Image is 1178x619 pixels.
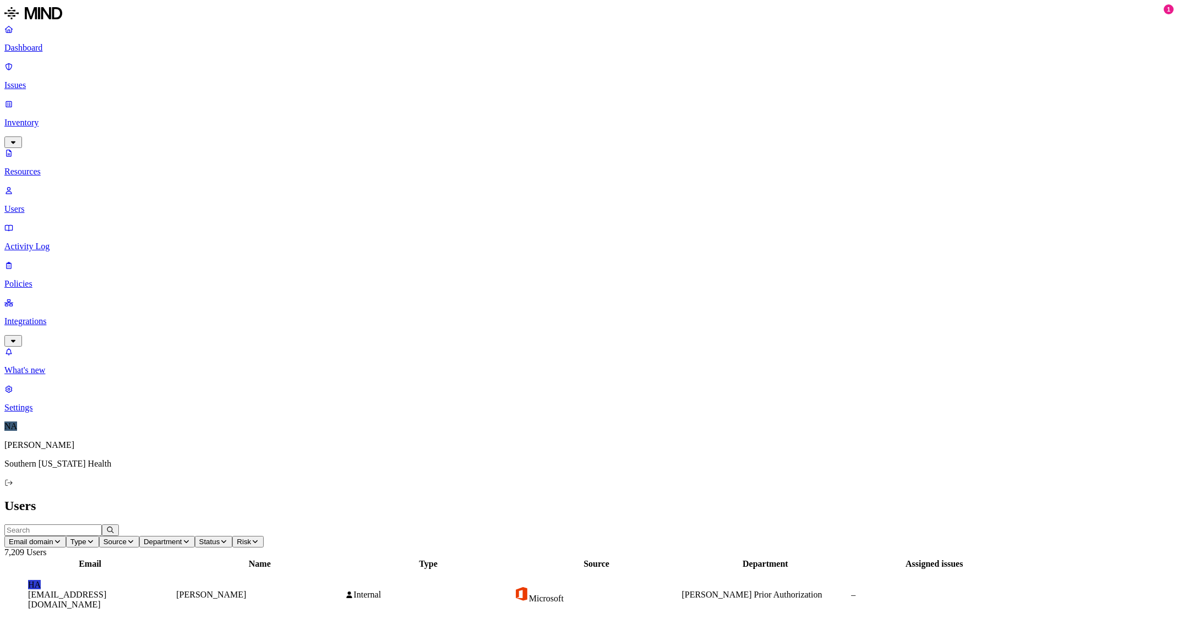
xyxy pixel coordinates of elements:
[176,590,343,600] div: [PERSON_NAME]
[4,62,1174,90] a: Issues
[681,559,849,569] div: Department
[4,384,1174,413] a: Settings
[4,167,1174,177] p: Resources
[851,590,855,599] span: –
[4,547,46,557] span: 7,209 Users
[4,242,1174,251] p: Activity Log
[4,316,1174,326] p: Integrations
[4,24,1174,53] a: Dashboard
[237,538,251,546] span: Risk
[144,538,182,546] span: Department
[28,590,152,610] figcaption: [EMAIL_ADDRESS][DOMAIN_NAME]
[851,559,1017,569] div: Assigned issues
[4,298,1174,345] a: Integrations
[4,347,1174,375] a: What's new
[103,538,127,546] span: Source
[4,260,1174,289] a: Policies
[4,223,1174,251] a: Activity Log
[529,594,564,603] span: Microsoft
[4,4,1174,24] a: MIND
[4,80,1174,90] p: Issues
[514,559,680,569] div: Source
[514,586,529,601] img: office-365.svg
[353,590,381,599] span: Internal
[4,148,1174,177] a: Resources
[199,538,220,546] span: Status
[345,559,511,569] div: Type
[1164,4,1174,14] div: 1
[681,590,849,600] div: [PERSON_NAME] Prior Authorization
[9,538,53,546] span: Email domain
[4,43,1174,53] p: Dashboard
[4,99,1174,146] a: Inventory
[4,524,102,536] input: Search
[4,204,1174,214] p: Users
[4,185,1174,214] a: Users
[4,118,1174,128] p: Inventory
[4,499,1174,513] h2: Users
[176,559,343,569] div: Name
[4,279,1174,289] p: Policies
[4,403,1174,413] p: Settings
[28,580,41,589] span: HA
[4,365,1174,375] p: What's new
[6,559,174,569] div: Email
[4,459,1174,469] p: Southern [US_STATE] Health
[70,538,86,546] span: Type
[4,421,17,431] span: NA
[4,4,62,22] img: MIND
